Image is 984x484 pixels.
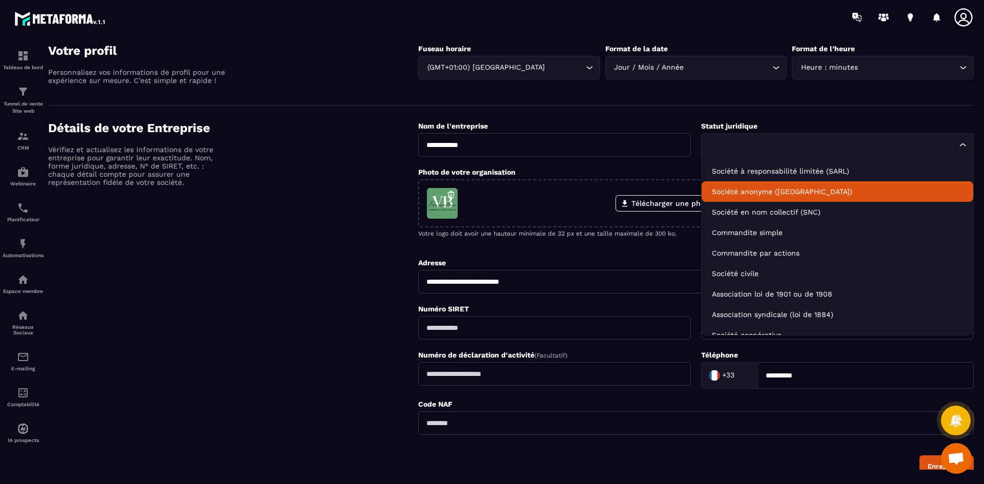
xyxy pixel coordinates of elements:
label: Adresse [418,259,446,267]
img: social-network [17,309,29,322]
img: automations [17,166,29,178]
p: Association loi de 1901 ou de 1908 [712,289,963,299]
input: Search for option [547,62,583,73]
a: formationformationTunnel de vente Site web [3,78,44,122]
img: formation [17,130,29,142]
img: automations [17,238,29,250]
a: accountantaccountantComptabilité [3,379,44,415]
img: Country Flag [704,365,725,386]
div: Search for option [605,56,787,79]
p: Tunnel de vente Site web [3,100,44,115]
label: Format de l’heure [792,45,855,53]
p: Votre logo doit avoir une hauteur minimale de 32 px et une taille maximale de 300 ko. [418,230,974,237]
a: automationsautomationsAutomatisations [3,230,44,266]
span: Heure : minutes [798,62,860,73]
label: Nom de l'entreprise [418,122,488,130]
label: Télécharger une photo [616,195,716,212]
img: formation [17,86,29,98]
div: Search for option [418,56,600,79]
label: Fuseau horaire [418,45,471,53]
a: formationformationCRM [3,122,44,158]
div: Search for option [701,362,757,389]
input: Search for option [736,368,747,383]
p: Automatisations [3,252,44,258]
label: Photo de votre organisation [418,168,516,176]
label: Numéro SIRET [418,305,469,313]
label: Code NAF [418,400,453,408]
div: Ouvrir le chat [941,443,972,474]
img: formation [17,50,29,62]
span: (GMT+01:00) [GEOGRAPHIC_DATA] [425,62,547,73]
label: Téléphone [701,351,738,359]
p: IA prospects [3,437,44,443]
a: formationformationTableau de bord [3,42,44,78]
span: (Facultatif) [535,352,567,359]
img: automations [17,273,29,286]
p: Société en nom collectif (SNC) [712,207,963,217]
div: Enregistrer [928,462,966,470]
img: accountant [17,387,29,399]
p: Commandite par actions [712,248,963,258]
span: +33 [722,370,734,381]
p: Planificateur [3,217,44,222]
p: Webinaire [3,181,44,186]
button: Enregistrer [919,455,974,477]
img: logo [14,9,107,28]
img: automations [17,423,29,435]
div: Search for option [792,56,974,79]
img: scheduler [17,202,29,214]
p: Vérifiez et actualisez les informations de votre entreprise pour garantir leur exactitude. Nom, f... [48,145,228,186]
p: Personnalisez vos informations de profil pour une expérience sur mesure. C'est simple et rapide ! [48,68,228,85]
p: CRM [3,145,44,151]
p: Association syndicale (loi de 1884) [712,309,963,320]
p: Commandite simple [712,227,963,238]
p: Comptabilité [3,402,44,407]
p: Espace membre [3,288,44,294]
a: automationsautomationsWebinaire [3,158,44,194]
div: Search for option [701,133,974,157]
a: automationsautomationsEspace membre [3,266,44,302]
label: Format de la date [605,45,668,53]
img: email [17,351,29,363]
h4: Détails de votre Entreprise [48,121,418,135]
p: E-mailing [3,366,44,371]
a: schedulerschedulerPlanificateur [3,194,44,230]
input: Search for option [708,139,957,151]
h4: Votre profil [48,44,418,58]
input: Search for option [686,62,770,73]
p: Tableau de bord [3,65,44,70]
p: Société civile [712,268,963,279]
p: Société coopérative [712,330,963,340]
label: Statut juridique [701,122,757,130]
p: Réseaux Sociaux [3,324,44,335]
a: social-networksocial-networkRéseaux Sociaux [3,302,44,343]
p: Société à responsabilité limitée (SARL) [712,166,963,176]
input: Search for option [860,62,957,73]
a: emailemailE-mailing [3,343,44,379]
p: Société anonyme (SA) [712,186,963,197]
label: Numéro de déclaration d'activité [418,351,567,359]
span: Jour / Mois / Année [612,62,686,73]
